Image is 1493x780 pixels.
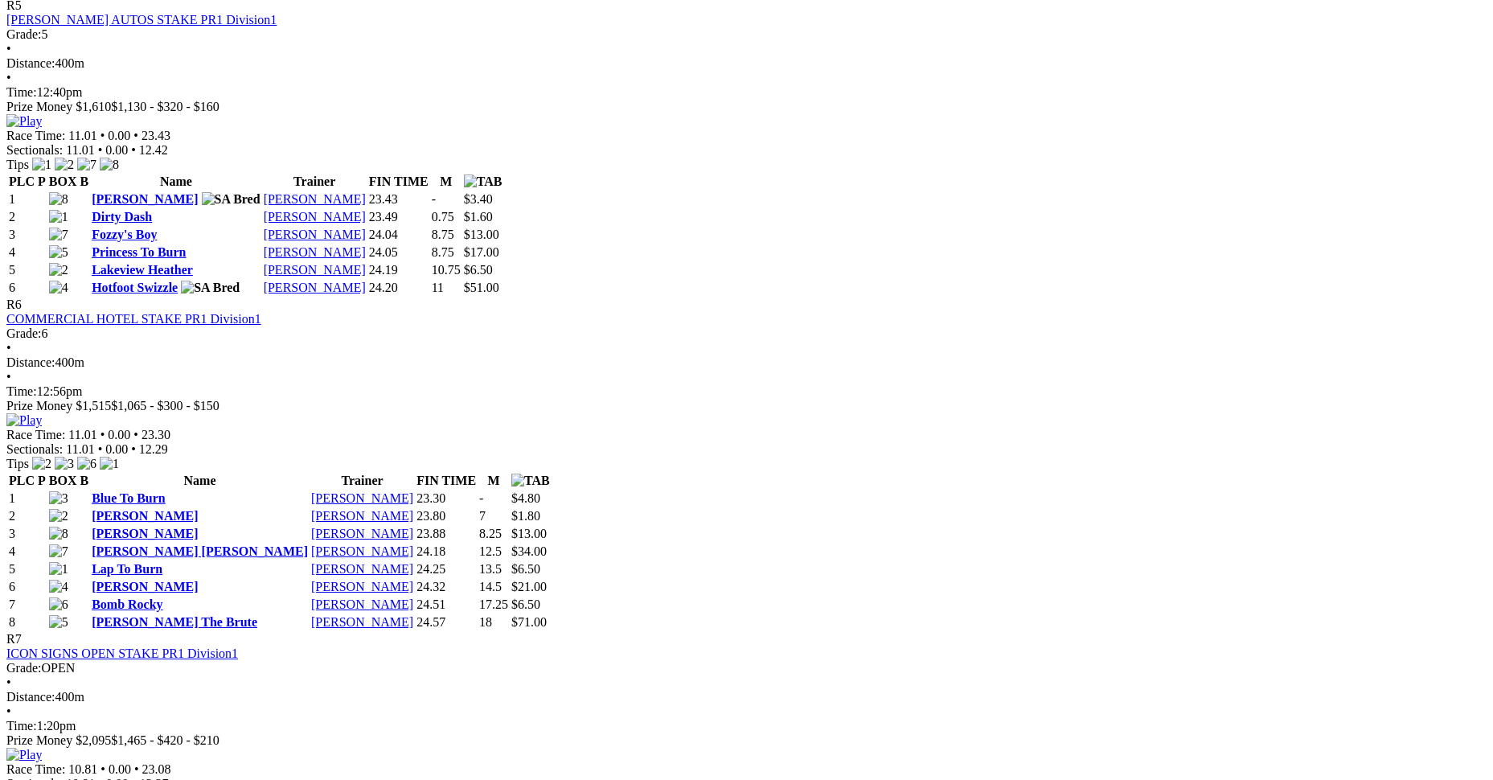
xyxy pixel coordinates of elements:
span: • [133,428,138,441]
span: 0.00 [109,762,131,776]
a: [PERSON_NAME] [92,527,198,540]
span: 0.00 [108,129,130,142]
span: Sectionals: [6,143,63,157]
img: 1 [49,210,68,224]
td: 24.18 [416,544,477,560]
span: 23.30 [142,428,170,441]
span: $71.00 [511,615,547,629]
text: - [432,192,436,206]
img: 5 [49,615,68,630]
td: 2 [8,508,47,524]
td: 24.19 [368,262,429,278]
span: Distance: [6,355,55,369]
img: 1 [49,562,68,577]
th: FIN TIME [416,473,477,489]
span: • [6,71,11,84]
span: 11.01 [68,129,96,142]
div: 400m [6,355,1487,370]
span: P [38,474,46,487]
td: 1 [8,491,47,507]
a: [PERSON_NAME] [311,544,413,558]
div: OPEN [6,661,1487,675]
img: 6 [77,457,96,471]
td: 24.51 [416,597,477,613]
text: 18 [479,615,492,629]
img: 2 [49,263,68,277]
span: 23.43 [142,129,170,142]
span: R6 [6,298,22,311]
span: $13.00 [464,228,499,241]
img: 2 [32,457,51,471]
span: • [134,762,139,776]
span: 0.00 [105,442,128,456]
img: 4 [49,281,68,295]
span: 12.29 [139,442,168,456]
span: BOX [49,474,77,487]
span: Race Time: [6,428,65,441]
span: B [80,174,88,188]
span: • [131,442,136,456]
span: • [100,428,105,441]
a: [PERSON_NAME] [311,509,413,523]
span: PLC [9,174,35,188]
span: $1.60 [464,210,493,224]
span: 23.08 [142,762,171,776]
a: [PERSON_NAME] AUTOS STAKE PR1 Division1 [6,13,277,27]
img: Play [6,748,42,762]
td: 5 [8,561,47,577]
text: 7 [479,509,486,523]
img: TAB [511,474,550,488]
td: 23.88 [416,526,477,542]
td: 5 [8,262,47,278]
span: • [6,675,11,689]
td: 6 [8,579,47,595]
img: 1 [100,457,119,471]
img: 7 [49,544,68,559]
span: Distance: [6,690,55,704]
span: $1,065 - $300 - $150 [111,399,219,413]
th: M [431,174,461,190]
span: $4.80 [511,491,540,505]
a: [PERSON_NAME] [92,580,198,593]
img: 4 [49,580,68,594]
a: [PERSON_NAME] [311,615,413,629]
img: Play [6,114,42,129]
span: R7 [6,632,22,646]
span: $1.80 [511,509,540,523]
img: 7 [77,158,96,172]
a: Blue To Burn [92,491,166,505]
div: Prize Money $1,610 [6,100,1487,114]
div: 5 [6,27,1487,42]
span: • [6,704,11,718]
img: 8 [49,527,68,541]
td: 24.20 [368,280,429,296]
a: Fozzy's Boy [92,228,157,241]
span: $3.40 [464,192,493,206]
span: $1,465 - $420 - $210 [111,733,219,747]
img: 2 [49,509,68,523]
th: M [478,473,509,489]
th: FIN TIME [368,174,429,190]
div: 1:20pm [6,719,1487,733]
td: 24.05 [368,244,429,261]
td: 4 [8,544,47,560]
span: Grade: [6,27,42,41]
img: 3 [55,457,74,471]
a: Hotfoot Swizzle [92,281,178,294]
span: 10.81 [68,762,97,776]
span: Grade: [6,326,42,340]
span: $17.00 [464,245,499,259]
a: [PERSON_NAME] [264,210,366,224]
img: Play [6,413,42,428]
td: 23.80 [416,508,477,524]
span: 12.42 [139,143,168,157]
span: PLC [9,474,35,487]
td: 23.30 [416,491,477,507]
th: Name [91,174,261,190]
span: • [98,143,103,157]
span: Time: [6,384,37,398]
span: • [131,143,136,157]
span: $34.00 [511,544,547,558]
span: • [100,762,105,776]
a: Dirty Dash [92,210,152,224]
